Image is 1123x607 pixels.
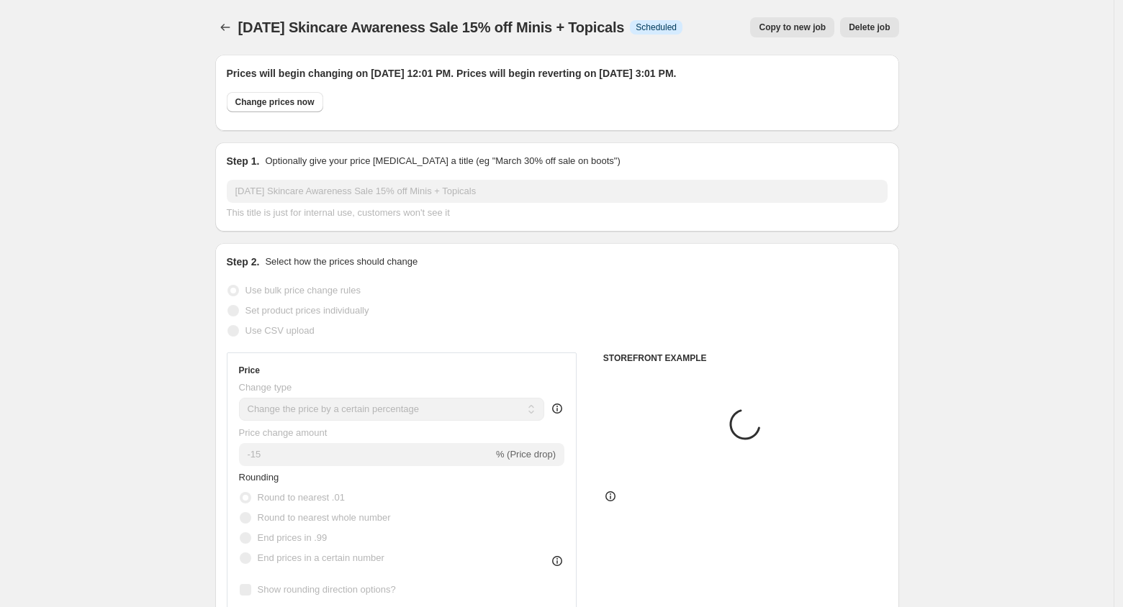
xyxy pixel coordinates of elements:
span: Use CSV upload [245,325,315,336]
span: This title is just for internal use, customers won't see it [227,207,450,218]
span: End prices in a certain number [258,552,384,563]
span: Delete job [849,22,890,33]
h2: Step 1. [227,154,260,168]
span: Change type [239,382,292,393]
div: help [550,401,564,416]
span: Set product prices individually [245,305,369,316]
span: End prices in .99 [258,532,328,543]
h6: STOREFRONT EXAMPLE [603,352,888,364]
h3: Price [239,365,260,376]
span: Price change amount [239,427,328,438]
span: Use bulk price change rules [245,285,361,296]
span: Scheduled [636,22,677,33]
span: Round to nearest .01 [258,492,345,503]
button: Price change jobs [215,17,235,37]
h2: Prices will begin changing on [DATE] 12:01 PM. Prices will begin reverting on [DATE] 3:01 PM. [227,66,888,81]
span: Change prices now [235,96,315,108]
h2: Step 2. [227,255,260,269]
span: Show rounding direction options? [258,584,396,595]
span: % (Price drop) [496,449,556,460]
input: 30% off holiday sale [227,180,888,203]
span: Copy to new job [759,22,826,33]
span: Rounding [239,472,279,483]
p: Optionally give your price [MEDICAL_DATA] a title (eg "March 30% off sale on boots") [265,154,620,168]
span: Round to nearest whole number [258,512,391,523]
button: Change prices now [227,92,323,112]
span: [DATE] Skincare Awareness Sale 15% off Minis + Topicals [238,19,625,35]
input: -15 [239,443,493,466]
p: Select how the prices should change [265,255,418,269]
button: Delete job [840,17,898,37]
button: Copy to new job [750,17,834,37]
